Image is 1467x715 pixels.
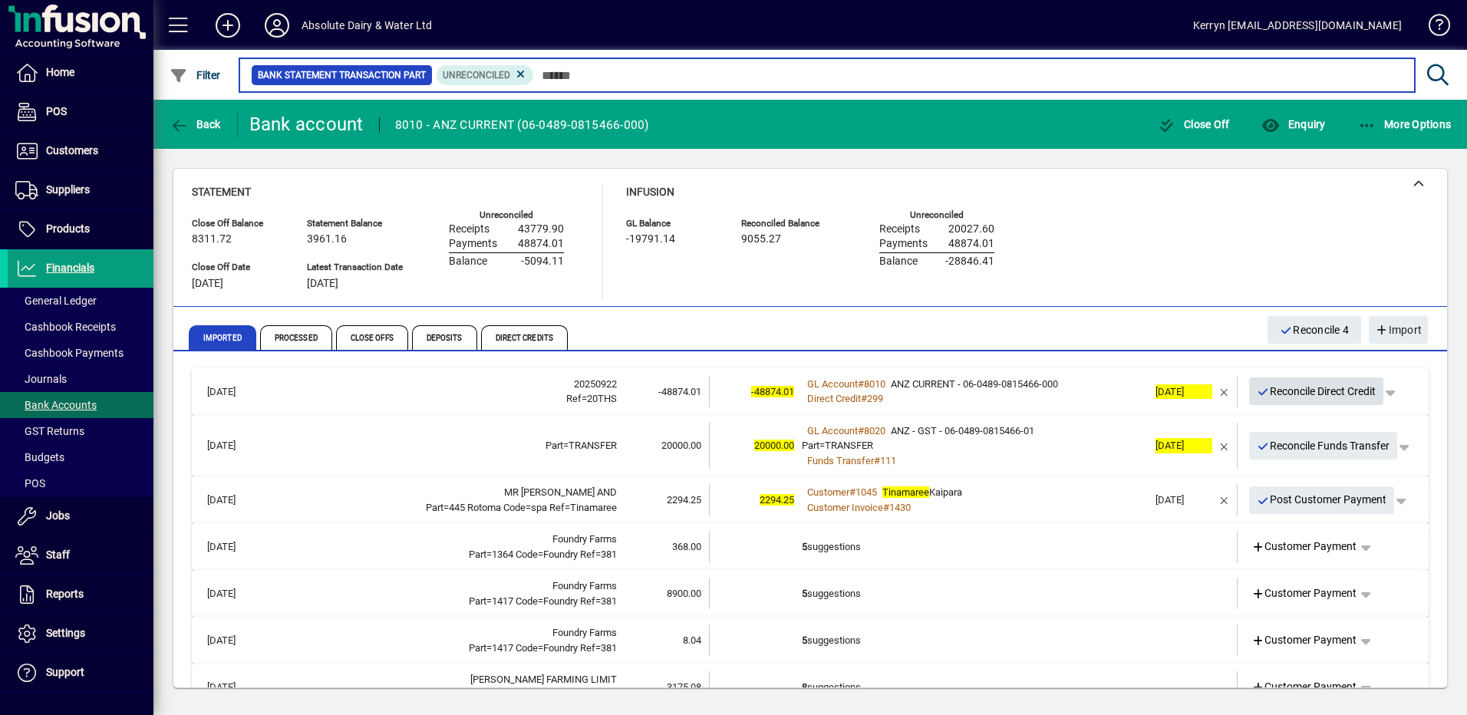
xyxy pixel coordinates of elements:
span: GL Account [807,425,858,437]
div: Foundry Farms [272,625,617,641]
span: Deposits [412,325,477,350]
b: 5 [802,634,807,646]
td: [DATE] [199,531,272,562]
td: suggestions [802,531,1148,562]
a: GL Account#8020 [802,423,891,439]
span: 3175.08 [667,681,701,693]
span: [DATE] [307,278,338,290]
div: [DATE] [1155,438,1212,453]
button: Remove [1212,379,1237,404]
span: Support [46,666,84,678]
span: Settings [46,627,85,639]
span: Financials [46,262,94,274]
span: Staff [46,549,70,561]
a: Customer#1045 [802,484,882,500]
a: Reports [8,575,153,614]
span: POS [15,477,45,489]
span: Reconcile Direct Credit [1257,379,1376,404]
span: 20000.00 [754,440,794,451]
span: -28846.41 [945,255,994,268]
button: Remove [1212,488,1237,512]
b: 5 [802,541,807,552]
a: Funds Transfer#111 [802,453,902,469]
span: Funds Transfer [807,455,874,466]
button: Filter [166,61,225,89]
div: 20THS [272,391,617,407]
span: Filter [170,69,221,81]
span: Processed [260,325,332,350]
span: 43779.90 [518,223,564,236]
mat-expansion-panel-header: [DATE]Foundry FarmsPart=1364 Code=Foundry Ref=381368.005suggestionsCustomer Payment [192,523,1429,570]
div: Foundry Farms [272,532,617,547]
span: Reconciled Balance [741,219,833,229]
span: 1430 [889,502,911,513]
button: Add [203,12,252,39]
span: Customer Payment [1251,585,1357,601]
span: # [849,486,855,498]
span: Direct Credit [807,393,861,404]
button: More Options [1354,110,1455,138]
a: General Ledger [8,288,153,314]
span: [DATE] [192,278,223,290]
span: ANZ CURRENT - 06-0489-0815466-000 [891,378,1058,390]
span: Home [46,66,74,78]
a: Staff [8,536,153,575]
span: Bank Statement Transaction Part [258,68,426,83]
span: 111 [880,455,896,466]
div: 1364 Foundry [272,547,617,562]
b: 8 [802,681,807,693]
mat-expansion-panel-header: [DATE]Foundry FarmsPart=1417 Code=Foundry Ref=3818.045suggestionsCustomer Payment [192,617,1429,664]
span: 1045 [855,486,877,498]
span: 8.04 [683,634,701,646]
a: Settings [8,615,153,653]
div: 20250922 [272,377,617,392]
button: Post Customer Payment [1249,486,1395,514]
span: # [858,378,864,390]
button: Enquiry [1258,110,1329,138]
span: 8900.00 [667,588,701,599]
mat-expansion-panel-header: [DATE][PERSON_NAME] FARMING LIMITCode=1060 Ref=[PERSON_NAME]3175.088suggestionsCustomer Payment [192,664,1429,710]
div: 445 Rotoma spa Tinamaree [272,500,617,516]
a: Products [8,210,153,249]
span: Customer Payment [1251,679,1357,695]
a: Support [8,654,153,692]
span: ANZ - GST - 06-0489-0815466-01 [891,425,1034,437]
span: Reconcile 4 [1280,318,1349,343]
span: Reports [46,588,84,600]
td: [DATE] [199,484,272,516]
span: Direct Credits [481,325,568,350]
td: suggestions [802,624,1148,656]
td: [DATE] [199,671,272,703]
span: Suppliers [46,183,90,196]
span: Jobs [46,509,70,522]
span: Close Off Balance [192,219,284,229]
span: 8311.72 [192,233,232,245]
span: 8010 [864,378,885,390]
button: Remove [1212,433,1237,458]
span: 368.00 [672,541,701,552]
div: Kerryn [EMAIL_ADDRESS][DOMAIN_NAME] [1193,13,1402,38]
span: Latest Transaction Date [307,262,403,272]
div: Absolute Dairy & Water Ltd [302,13,433,38]
span: Balance [449,255,487,268]
td: [DATE] [199,423,272,470]
span: Kaipara [882,486,962,498]
span: Budgets [15,451,64,463]
span: Receipts [449,223,490,236]
span: GL Balance [626,219,718,229]
a: Cashbook Receipts [8,314,153,340]
td: suggestions [802,578,1148,609]
mat-expansion-panel-header: [DATE]Foundry FarmsPart=1417 Code=Foundry Ref=3818900.005suggestionsCustomer Payment [192,570,1429,617]
span: Customer Invoice [807,502,883,513]
span: More Options [1358,118,1452,130]
span: 48874.01 [518,238,564,250]
span: 48874.01 [948,238,994,250]
button: Reconcile 4 [1268,316,1361,344]
span: # [874,455,880,466]
a: Cashbook Payments [8,340,153,366]
label: Unreconciled [480,210,533,220]
a: Direct Credit#299 [802,390,888,407]
mat-expansion-panel-header: [DATE]Part=TRANSFER20000.0020000.00GL Account#8020ANZ - GST - 06-0489-0815466-01Part=TRANSFERFund... [192,415,1429,477]
span: -5094.11 [521,255,564,268]
span: POS [46,105,67,117]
